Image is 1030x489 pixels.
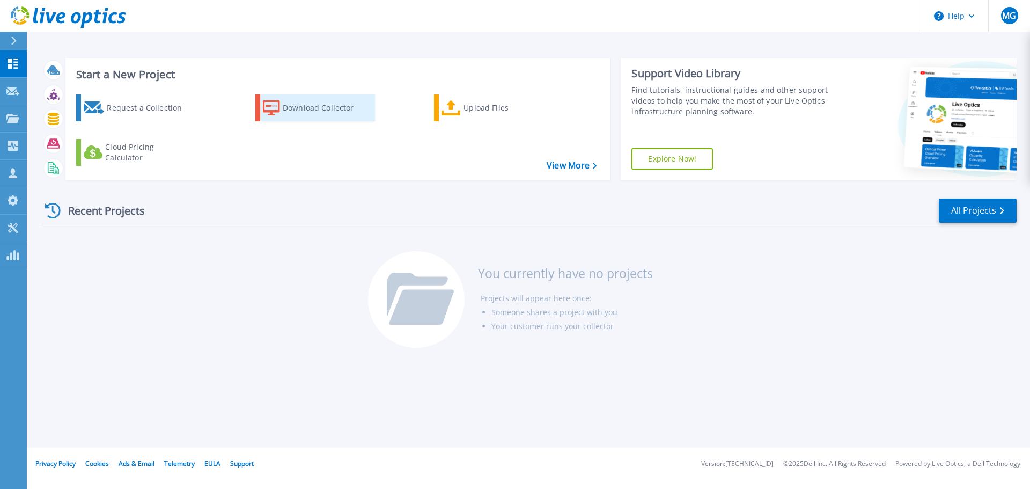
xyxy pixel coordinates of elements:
div: Request a Collection [107,97,193,119]
a: Explore Now! [631,148,713,170]
li: Your customer runs your collector [491,319,653,333]
a: All Projects [939,199,1017,223]
a: Telemetry [164,459,195,468]
a: Support [230,459,254,468]
h3: Start a New Project [76,69,597,81]
a: Cookies [85,459,109,468]
li: Version: [TECHNICAL_ID] [701,461,774,468]
a: EULA [204,459,220,468]
a: Download Collector [255,94,375,121]
span: MG [1002,11,1016,20]
li: Projects will appear here once: [481,291,653,305]
a: Ads & Email [119,459,154,468]
div: Upload Files [464,97,549,119]
a: Cloud Pricing Calculator [76,139,196,166]
div: Cloud Pricing Calculator [105,142,191,163]
a: Request a Collection [76,94,196,121]
li: Powered by Live Optics, a Dell Technology [895,461,1020,468]
div: Support Video Library [631,67,833,81]
h3: You currently have no projects [478,267,653,279]
div: Recent Projects [41,198,159,224]
div: Find tutorials, instructional guides and other support videos to help you make the most of your L... [631,85,833,117]
a: View More [547,160,597,171]
li: Someone shares a project with you [491,305,653,319]
a: Privacy Policy [35,459,76,468]
div: Download Collector [283,97,369,119]
a: Upload Files [434,94,554,121]
li: © 2025 Dell Inc. All Rights Reserved [783,461,886,468]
